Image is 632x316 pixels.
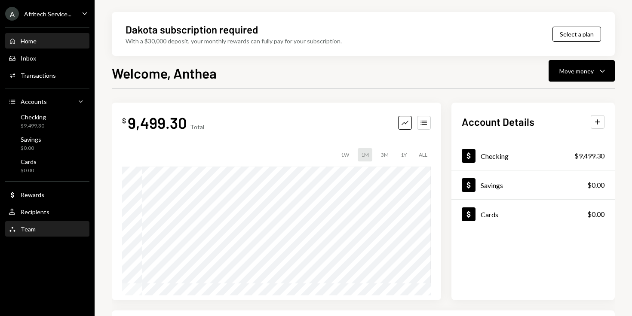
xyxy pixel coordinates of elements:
[481,210,498,219] div: Cards
[5,67,89,83] a: Transactions
[481,181,503,189] div: Savings
[21,113,46,121] div: Checking
[122,116,126,125] div: $
[21,167,37,174] div: $0.00
[5,50,89,66] a: Inbox
[574,151,604,161] div: $9,499.30
[190,123,204,131] div: Total
[451,141,615,170] a: Checking$9,499.30
[5,94,89,109] a: Accounts
[415,148,431,161] div: ALL
[21,37,37,45] div: Home
[24,10,71,18] div: Afritech Service...
[5,155,89,176] a: Cards$0.00
[397,148,410,161] div: 1Y
[587,209,604,219] div: $0.00
[451,200,615,228] a: Cards$0.00
[21,208,49,216] div: Recipients
[5,187,89,202] a: Rewards
[377,148,392,161] div: 3M
[21,225,36,233] div: Team
[112,64,217,82] h1: Welcome, Anthea
[5,204,89,219] a: Recipients
[126,36,342,46] div: With a $30,000 deposit, your monthly rewards can fully pay for your subscription.
[21,158,37,165] div: Cards
[126,22,258,36] div: Dakota subscription required
[21,122,46,130] div: $9,499.30
[337,148,353,161] div: 1W
[451,170,615,199] a: Savings$0.00
[128,113,187,132] div: 9,499.30
[21,98,47,105] div: Accounts
[462,115,534,129] h2: Account Details
[358,148,372,161] div: 1M
[21,72,56,79] div: Transactions
[5,111,89,131] a: Checking$9,499.30
[552,27,601,42] button: Select a plan
[587,180,604,190] div: $0.00
[21,136,41,143] div: Savings
[21,191,44,198] div: Rewards
[481,152,509,160] div: Checking
[5,133,89,154] a: Savings$0.00
[5,7,19,21] div: A
[21,145,41,152] div: $0.00
[5,33,89,49] a: Home
[549,60,615,82] button: Move money
[5,221,89,237] a: Team
[21,55,36,62] div: Inbox
[559,67,594,76] div: Move money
